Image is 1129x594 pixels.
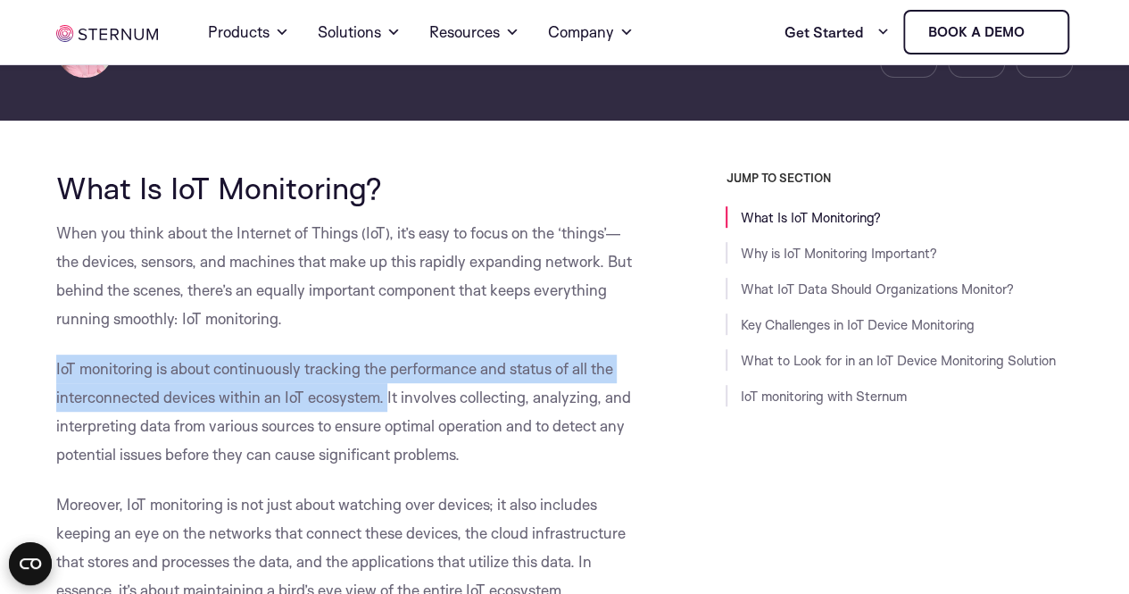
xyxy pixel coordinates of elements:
span: IoT monitoring is about continuously tracking the performance and status of all the interconnecte... [56,359,631,464]
span: When you think about the Internet of Things (IoT), it’s easy to focus on the ‘things’—the devices... [56,223,632,328]
h3: JUMP TO SECTION [726,171,1072,185]
a: Get Started [784,14,889,50]
img: sternum iot [1031,25,1045,39]
a: What IoT Data Should Organizations Monitor? [740,280,1013,297]
a: Why is IoT Monitoring Important? [740,245,936,262]
a: What Is IoT Monitoring? [740,209,880,226]
a: IoT monitoring with Sternum [740,388,906,405]
a: What to Look for in an IoT Device Monitoring Solution [740,352,1055,369]
img: sternum iot [56,25,158,42]
button: Open CMP widget [9,542,52,585]
a: Key Challenges in IoT Device Monitoring [740,316,974,333]
span: What Is IoT Monitoring? [56,169,382,206]
a: Book a demo [903,10,1069,54]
